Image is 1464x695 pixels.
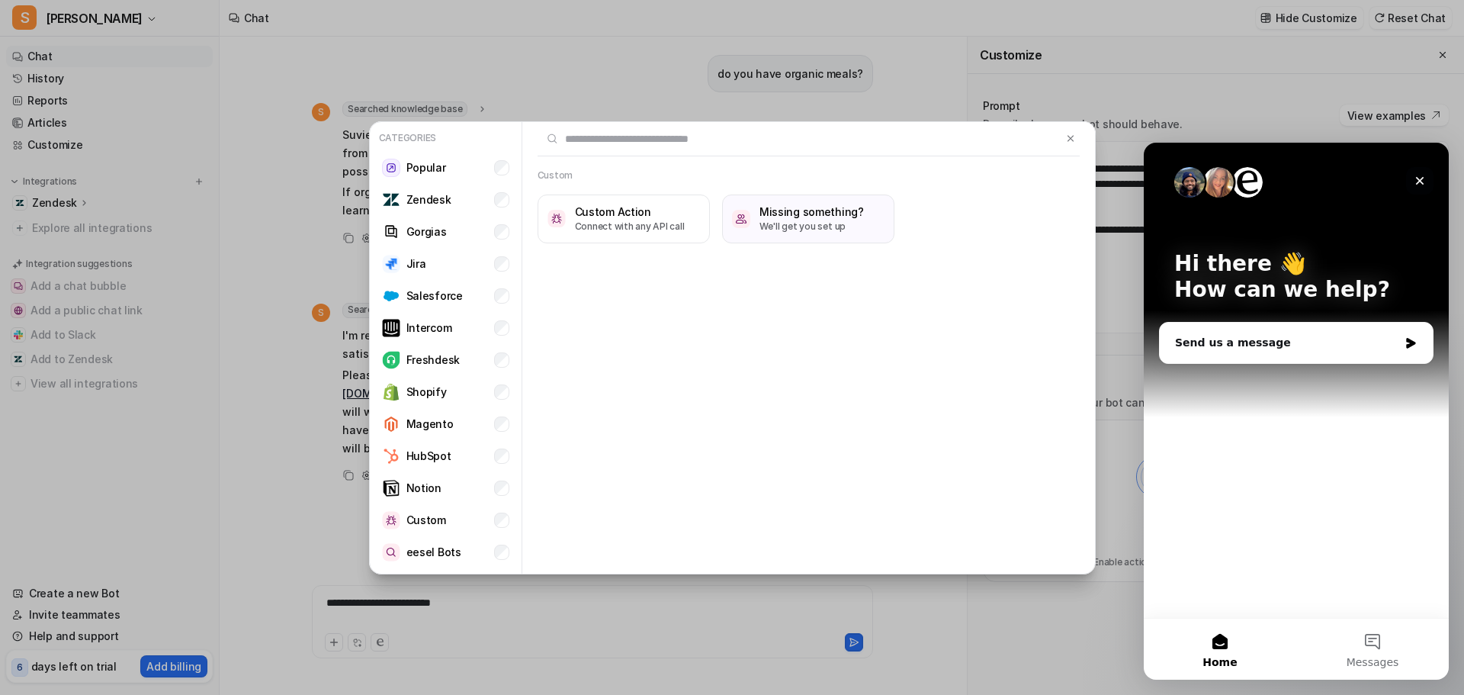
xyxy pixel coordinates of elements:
p: Connect with any API call [575,220,685,233]
p: Categories [376,128,515,148]
iframe: Intercom live chat [1144,143,1449,680]
p: HubSpot [406,448,451,464]
h2: Custom [538,169,573,182]
p: Intercom [406,320,452,336]
p: Shopify [406,384,447,400]
p: We'll get you set up [759,220,864,233]
p: Freshdesk [406,352,460,368]
p: Popular [406,159,446,175]
img: Custom Action [547,210,566,227]
img: /missing-something [732,210,750,228]
p: Magento [406,416,454,432]
h3: Missing something? [759,204,864,220]
p: Custom [406,512,446,528]
p: Zendesk [406,191,451,208]
p: Jira [406,256,426,272]
p: Salesforce [406,288,463,304]
button: /missing-somethingMissing something?We'll get you set up [722,195,894,243]
button: Custom ActionCustom ActionConnect with any API call [538,195,710,243]
p: Gorgias [406,224,447,240]
p: eesel Bots [406,544,461,560]
p: Notion [406,480,441,496]
h3: Custom Action [575,204,685,220]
